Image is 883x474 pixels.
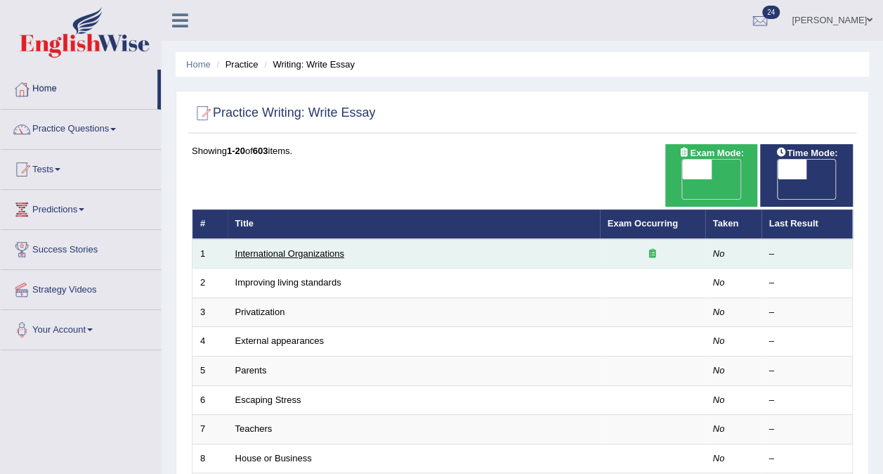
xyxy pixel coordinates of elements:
[762,6,780,19] span: 24
[713,453,725,463] em: No
[235,365,267,376] a: Parents
[761,210,853,239] th: Last Result
[713,248,725,259] em: No
[705,210,761,239] th: Taken
[1,110,161,145] a: Practice Questions
[235,423,273,434] a: Teachers
[192,297,228,327] td: 3
[235,335,324,346] a: External appearances
[673,146,749,160] span: Exam Mode:
[713,395,725,405] em: No
[235,248,344,259] a: International Organizations
[1,150,161,185] a: Tests
[192,239,228,269] td: 1
[186,59,211,70] a: Home
[713,423,725,434] em: No
[1,310,161,345] a: Your Account
[713,277,725,288] em: No
[769,423,845,436] div: –
[235,395,301,405] a: Escaping Stress
[235,277,341,288] a: Improving living standards
[261,58,355,71] li: Writing: Write Essay
[192,269,228,298] td: 2
[192,385,228,415] td: 6
[713,365,725,376] em: No
[769,364,845,378] div: –
[713,335,725,346] em: No
[192,444,228,473] td: 8
[192,210,228,239] th: #
[1,190,161,225] a: Predictions
[769,335,845,348] div: –
[713,307,725,317] em: No
[1,270,161,305] a: Strategy Videos
[1,70,157,105] a: Home
[213,58,258,71] li: Practice
[192,327,228,357] td: 4
[769,276,845,290] div: –
[192,415,228,444] td: 7
[769,306,845,319] div: –
[608,218,678,229] a: Exam Occurring
[192,144,853,158] div: Showing of items.
[770,146,843,160] span: Time Mode:
[235,307,285,317] a: Privatization
[235,453,312,463] a: House or Business
[769,394,845,407] div: –
[769,452,845,466] div: –
[192,103,375,124] h2: Practice Writing: Write Essay
[253,146,268,156] b: 603
[608,248,698,261] div: Exam occurring question
[227,146,245,156] b: 1-20
[228,210,600,239] th: Title
[1,230,161,265] a: Success Stories
[769,248,845,261] div: –
[192,357,228,386] td: 5
[665,144,758,207] div: Show exams occurring in exams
